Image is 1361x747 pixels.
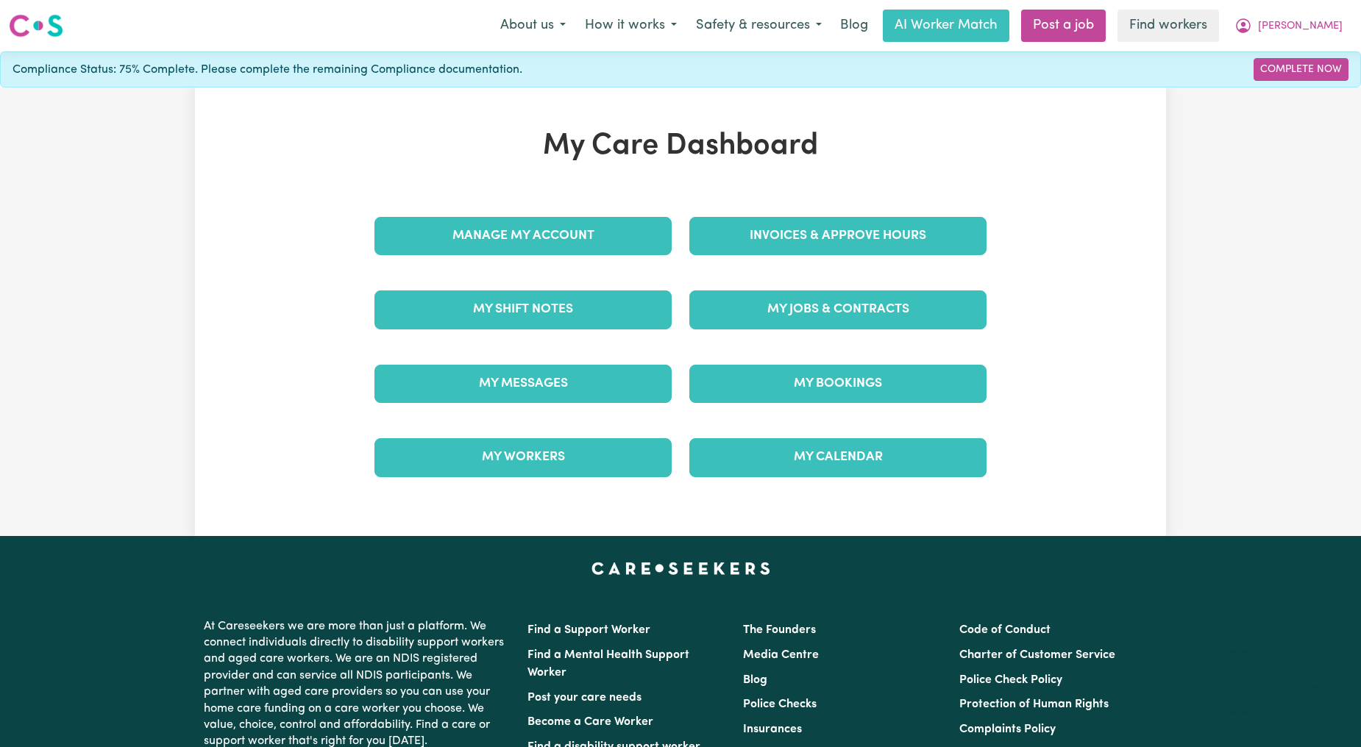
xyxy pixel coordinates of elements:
span: [PERSON_NAME] [1258,18,1343,35]
button: About us [491,10,575,41]
a: Charter of Customer Service [959,649,1115,661]
h1: My Care Dashboard [366,129,995,164]
a: Become a Care Worker [527,716,653,728]
a: Complete Now [1254,58,1348,81]
a: Find a Support Worker [527,624,650,636]
a: Code of Conduct [959,624,1051,636]
a: Complaints Policy [959,723,1056,735]
span: Compliance Status: 75% Complete. Please complete the remaining Compliance documentation. [13,61,522,79]
a: Post a job [1021,10,1106,42]
a: My Workers [374,438,672,476]
a: My Shift Notes [374,290,672,329]
button: Safety & resources [686,10,831,41]
a: My Calendar [689,438,987,476]
a: Find workers [1117,10,1219,42]
a: Blog [743,674,767,686]
a: Insurances [743,723,802,735]
a: Media Centre [743,649,819,661]
iframe: Button to launch messaging window [1302,688,1349,735]
iframe: Close message [1226,653,1255,682]
a: The Founders [743,624,816,636]
button: How it works [575,10,686,41]
img: Careseekers logo [9,12,63,39]
a: Police Checks [743,698,817,710]
a: Post your care needs [527,692,642,704]
a: My Messages [374,365,672,403]
a: Blog [831,10,877,42]
a: Invoices & Approve Hours [689,217,987,255]
a: AI Worker Match [883,10,1009,42]
a: Manage My Account [374,217,672,255]
button: My Account [1225,10,1352,41]
a: Police Check Policy [959,674,1062,686]
a: Find a Mental Health Support Worker [527,649,689,679]
a: Protection of Human Rights [959,698,1109,710]
a: Careseekers logo [9,9,63,43]
a: My Jobs & Contracts [689,290,987,329]
a: My Bookings [689,365,987,403]
a: Careseekers home page [591,562,770,574]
